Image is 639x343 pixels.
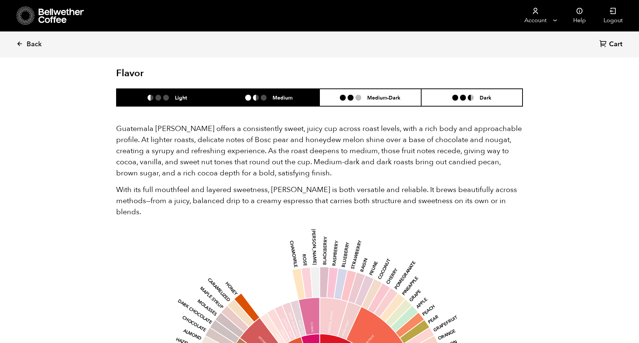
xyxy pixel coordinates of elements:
h6: Medium-Dark [367,94,400,101]
h6: Light [175,94,187,101]
span: Back [27,40,42,49]
span: Cart [609,40,622,49]
p: With its full mouthfeel and layered sweetness, [PERSON_NAME] is both versatile and reliable. It b... [116,184,523,218]
h6: Medium [273,94,293,101]
p: Guatemala [PERSON_NAME] offers a consistently sweet, juicy cup across roast levels, with a rich b... [116,123,523,179]
a: Cart [599,40,624,50]
h6: Dark [480,94,491,101]
h2: Flavor [116,68,252,79]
